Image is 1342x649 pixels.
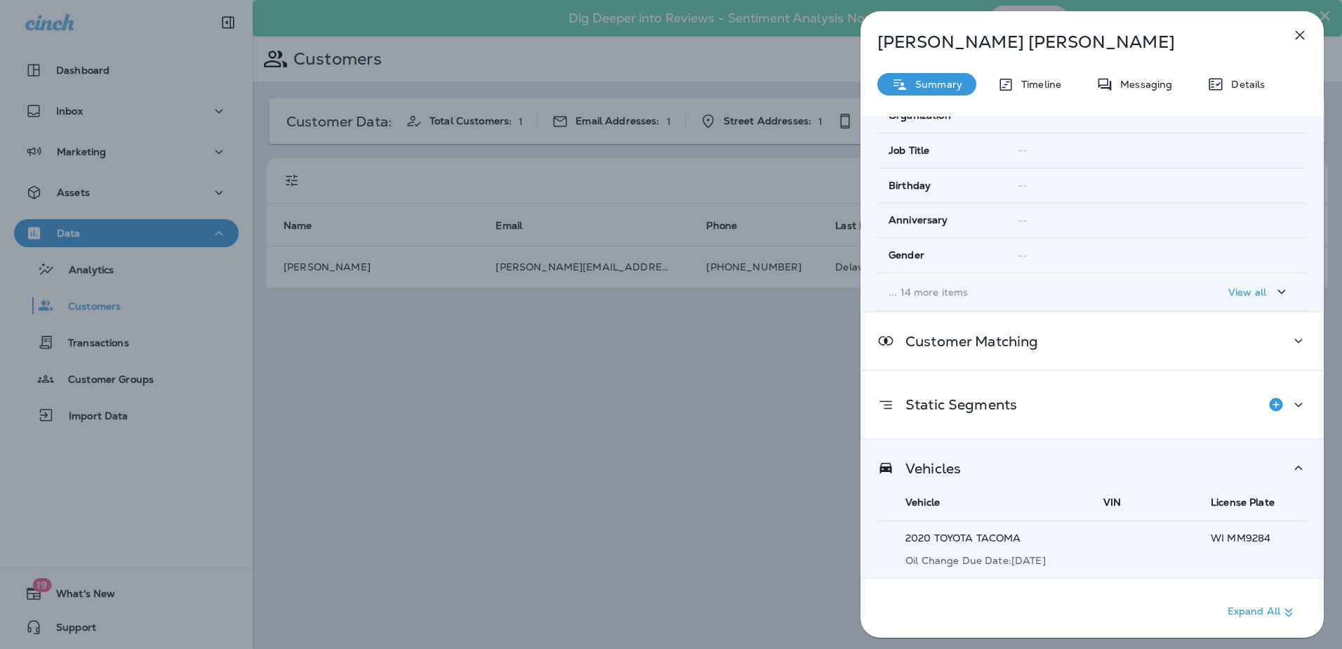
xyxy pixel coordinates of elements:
p: Oil Change Due Date: [DATE] [905,555,1085,566]
span: TOYOTA [934,532,974,544]
button: View all [1223,279,1296,305]
span: -- [1018,179,1028,192]
p: Summary [908,79,962,90]
span: Organization [889,110,951,122]
p: 2020 [905,532,1085,544]
span: Birthday [889,180,931,192]
span: -- [1018,144,1028,157]
p: View all [1228,287,1266,298]
span: -- [1018,214,1028,227]
p: Vehicles [894,463,961,474]
span: TACOMA [976,532,1021,544]
span: Vehicle [905,496,940,509]
p: Customer Matching [894,336,1038,347]
span: Job Title [889,145,929,157]
p: [PERSON_NAME] [PERSON_NAME] [877,32,1261,52]
p: Messaging [1113,79,1172,90]
span: Gender [889,249,924,261]
button: Expand All [1222,600,1303,625]
p: ... 14 more items [889,287,1162,298]
span: License Plate [1211,496,1275,509]
span: VIN [1103,496,1121,509]
p: Expand All [1228,604,1297,621]
p: Timeline [1014,79,1061,90]
p: Details [1224,79,1265,90]
button: Add to Static Segment [1262,391,1290,419]
p: WI MM9284 [1211,532,1307,544]
p: Static Segments [894,399,1017,410]
span: -- [1018,249,1028,262]
span: Anniversary [889,214,948,226]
